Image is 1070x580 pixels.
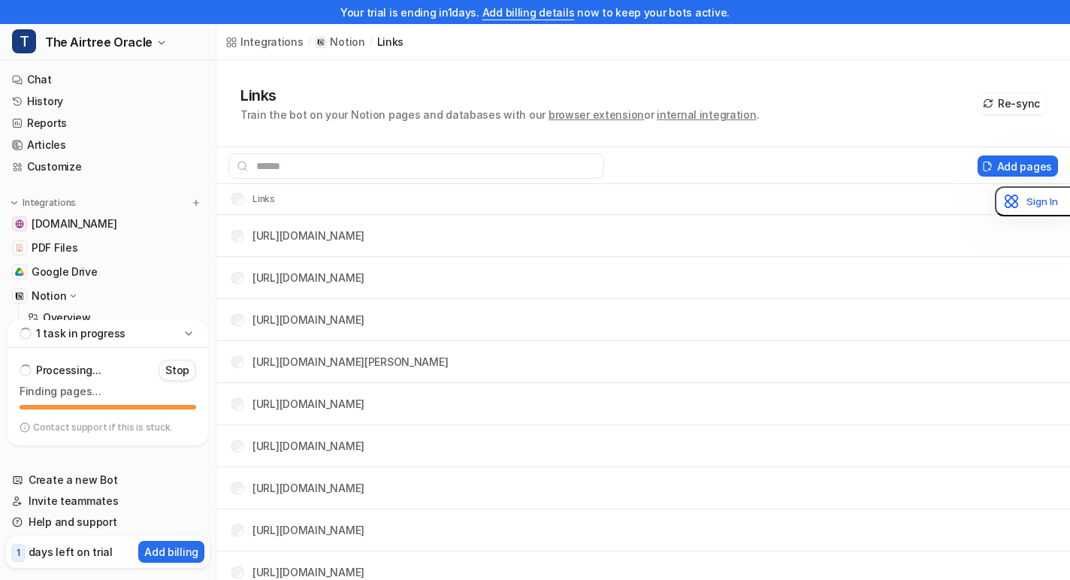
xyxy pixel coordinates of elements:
span: [DOMAIN_NAME] [32,216,116,231]
h1: Links [240,84,759,107]
img: expand menu [9,198,20,208]
a: Invite teammates [6,491,210,512]
a: Notion iconNotion [315,35,364,50]
p: Stop [165,363,189,378]
a: Overview [22,307,210,328]
span: T [12,29,36,53]
a: [URL][DOMAIN_NAME] [252,397,364,410]
a: Create a new Bot [6,470,210,491]
button: Stop [159,360,196,381]
button: Integrations [6,195,80,210]
span: / [308,35,311,49]
p: Contact support if this is stuck. [33,421,172,433]
a: www.airtree.vc[DOMAIN_NAME] [6,213,210,234]
p: days left on trial [29,544,113,560]
img: Notion [15,292,24,301]
a: [URL][DOMAIN_NAME] [252,524,364,536]
a: links [377,34,404,50]
a: Reports [6,113,210,134]
span: internal integration [657,108,756,121]
img: www.airtree.vc [15,219,24,228]
p: 1 [17,546,20,560]
span: PDF Files [32,240,77,255]
a: Google DriveGoogle Drive [6,261,210,282]
a: Add billing details [482,6,575,19]
p: Notion [32,288,66,304]
p: Overview [43,310,91,325]
a: [URL][DOMAIN_NAME] [252,271,364,284]
button: Add billing [138,541,204,563]
img: menu_add.svg [191,198,201,208]
a: PDF FilesPDF Files [6,237,210,258]
span: Train the bot on your Notion pages and databases with our or . [240,108,759,121]
a: Chat [6,69,210,90]
a: [URL][DOMAIN_NAME] [252,440,364,452]
span: The Airtree Oracle [45,32,153,53]
a: [URL][DOMAIN_NAME] [252,229,364,242]
p: Finding pages… [20,384,196,399]
a: Customize [6,156,210,177]
span: browser extension [549,108,644,121]
a: History [6,91,210,112]
span: / [370,35,373,49]
img: Google Drive [15,267,24,276]
button: Re-sync [978,93,1046,114]
div: Integrations [240,34,304,50]
p: Integrations [23,197,76,209]
a: [URL][DOMAIN_NAME] [252,482,364,494]
p: Processing... [36,363,101,378]
a: [URL][DOMAIN_NAME] [252,313,364,326]
img: Notion icon [317,38,325,46]
span: Google Drive [32,264,98,279]
th: Links [219,190,276,208]
button: Add pages [978,156,1058,177]
a: Help and support [6,512,210,533]
a: [URL][DOMAIN_NAME] [252,566,364,578]
a: [URL][DOMAIN_NAME][PERSON_NAME] [252,355,448,368]
p: 1 task in progress [36,326,125,341]
p: Add billing [144,544,198,560]
a: Integrations [225,34,304,50]
p: Notion [330,35,364,50]
img: PDF Files [15,243,24,252]
a: Articles [6,134,210,156]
